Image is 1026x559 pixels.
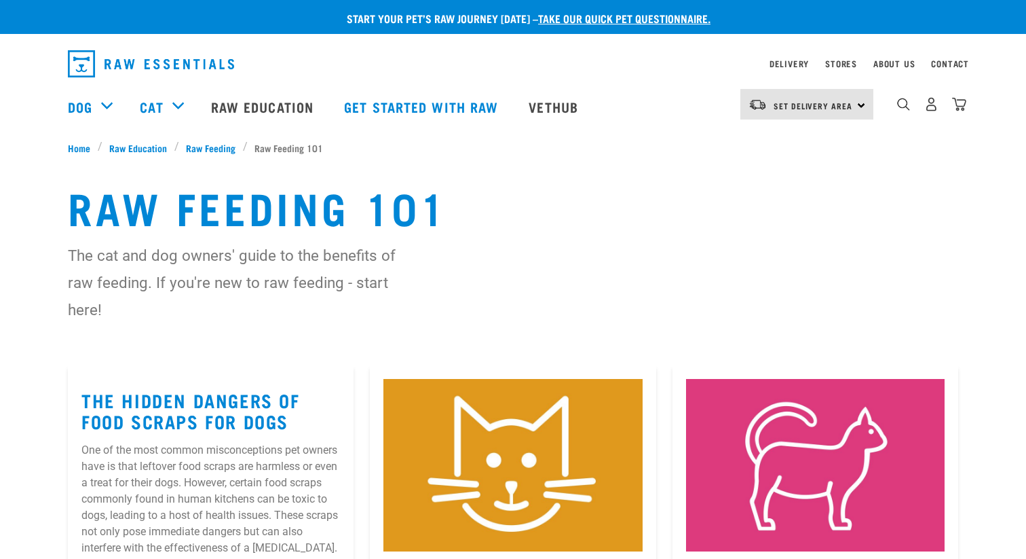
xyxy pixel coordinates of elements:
img: van-moving.png [748,98,767,111]
img: user.png [924,97,938,111]
a: Dog [68,96,92,117]
a: take our quick pet questionnaire. [538,15,710,21]
p: The cat and dog owners' guide to the benefits of raw feeding. If you're new to raw feeding - star... [68,242,424,323]
a: About Us [873,61,915,66]
a: Raw Education [197,79,330,134]
img: home-icon-1@2x.png [897,98,910,111]
img: Instagram_Core-Brand_Wildly-Good-Nutrition-13.jpg [686,379,945,552]
a: Cat [140,96,163,117]
img: Raw Essentials Logo [68,50,234,77]
span: Home [68,141,90,155]
a: Home [68,141,98,155]
span: Set Delivery Area [774,103,852,108]
p: One of the most common misconceptions pet owners have is that leftover food scraps are harmless o... [81,442,340,556]
span: Raw Education [109,141,167,155]
nav: breadcrumbs [68,141,958,155]
a: Contact [931,61,969,66]
a: Vethub [515,79,595,134]
a: Delivery [769,61,809,66]
nav: dropdown navigation [57,45,969,83]
img: Instagram_Core-Brand_Wildly-Good-Nutrition-2.jpg [383,379,642,552]
h1: Raw Feeding 101 [68,182,958,231]
a: Stores [825,61,857,66]
a: Get started with Raw [330,79,515,134]
a: The Hidden Dangers of Food Scraps for Dogs [81,395,300,426]
img: home-icon@2x.png [952,97,966,111]
a: Raw Education [102,141,174,155]
a: Raw Feeding [179,141,243,155]
span: Raw Feeding [186,141,235,155]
